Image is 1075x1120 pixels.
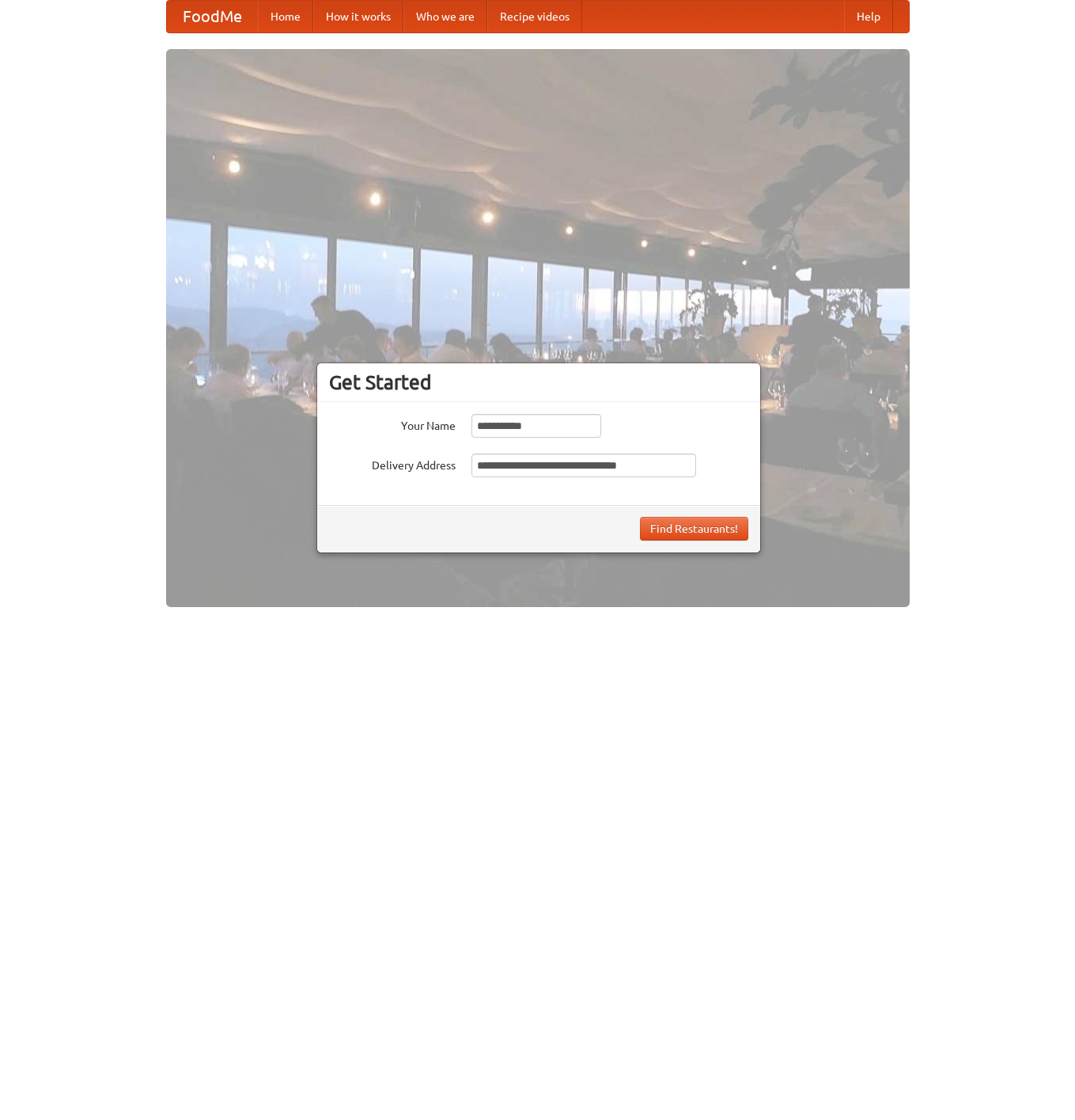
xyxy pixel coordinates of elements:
button: Find Restaurants! [640,517,748,541]
h3: Get Started [329,370,748,394]
a: How it works [313,1,403,32]
a: Recipe videos [487,1,582,32]
a: Home [258,1,313,32]
label: Your Name [329,414,456,434]
label: Delivery Address [329,454,456,473]
a: Who we are [403,1,487,32]
a: Help [844,1,893,32]
a: FoodMe [167,1,258,32]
